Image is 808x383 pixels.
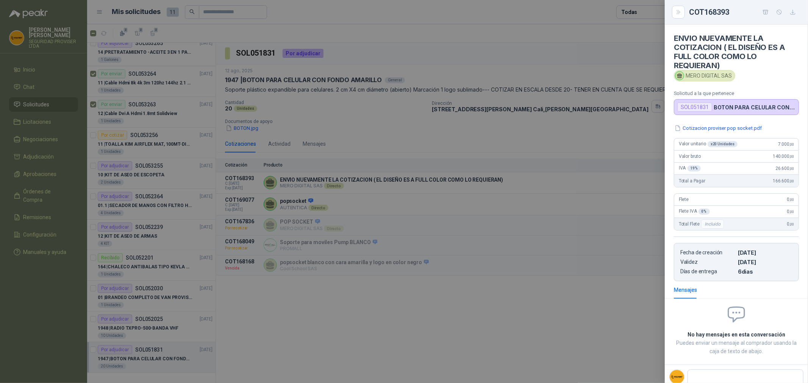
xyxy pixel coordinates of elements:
[773,154,794,159] span: 140.000
[699,209,710,215] div: 0 %
[674,8,683,17] button: Close
[787,209,794,214] span: 0
[701,220,724,229] div: Incluido
[789,179,794,183] span: ,00
[708,141,738,147] div: x 20 Unidades
[789,167,794,171] span: ,00
[738,259,792,265] p: [DATE]
[789,154,794,159] span: ,00
[674,286,697,294] div: Mensajes
[689,6,799,18] div: COT168393
[674,124,763,132] button: Cotizacion proviser pop socket.pdf
[679,165,701,171] span: IVA
[677,103,712,112] div: SOL051831
[674,339,799,355] p: Puedes enviar un mensaje al comprador usando la caja de texto de abajo.
[679,197,689,202] span: Flete
[789,142,794,146] span: ,00
[714,104,795,111] p: BOTON PARA CELULAR CON FONDO AMARILLO
[680,268,735,275] p: Días de entrega
[773,178,794,184] span: 166.600
[679,178,705,184] span: Total a Pagar
[789,222,794,226] span: ,00
[679,141,738,147] span: Valor unitario
[680,259,735,265] p: Validez
[738,268,792,275] p: 6 dias
[679,209,710,215] span: Flete IVA
[674,34,799,70] h4: ENVIO NUEVAMENTE LA COTIZACION ( EL DISEÑO ES A FULL COLOR COMO LO REQUIERAN)
[787,197,794,202] span: 0
[680,249,735,256] p: Fecha de creación
[789,198,794,202] span: ,00
[674,90,799,96] p: Solicitud a la que pertenece
[679,220,725,229] span: Total Flete
[787,221,794,227] span: 0
[674,330,799,339] h2: No hay mensajes en esta conversación
[674,70,735,81] div: MERO DIGITAL SAS
[688,165,701,171] div: 19 %
[789,210,794,214] span: ,00
[679,154,701,159] span: Valor bruto
[738,249,792,256] p: [DATE]
[775,166,794,171] span: 26.600
[778,142,794,147] span: 7.000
